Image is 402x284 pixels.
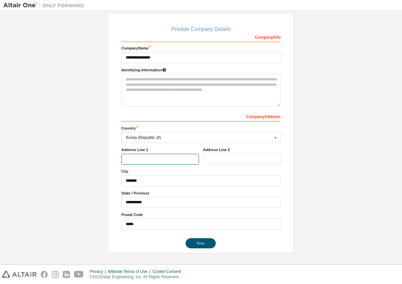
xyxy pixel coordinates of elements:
[90,269,108,274] div: Privacy
[121,45,281,51] label: Company Name
[203,147,281,152] label: Address Line 2
[121,67,281,73] label: Please provide any information that will help our support team identify your company. Email and n...
[3,2,87,9] img: Altair One
[121,126,281,131] label: Country
[63,271,70,278] img: linkedin.svg
[121,190,281,196] label: State / Province
[41,271,48,278] img: facebook.svg
[74,271,84,278] img: youtube.svg
[121,111,281,121] div: Company Address
[2,271,37,278] img: altair_logo.svg
[121,212,281,217] label: Postal Code
[126,136,272,140] div: Korea (Republic of)
[186,238,216,248] button: Next
[152,269,185,274] div: Cookie Consent
[121,31,281,42] div: Company Info
[121,169,281,174] label: City
[108,269,152,274] div: Website Terms of Use
[121,147,199,152] label: Address Line 1
[52,271,59,278] img: instagram.svg
[90,274,185,280] p: © 2025 Altair Engineering, Inc. All Rights Reserved.
[121,27,281,31] div: Provide Company Details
